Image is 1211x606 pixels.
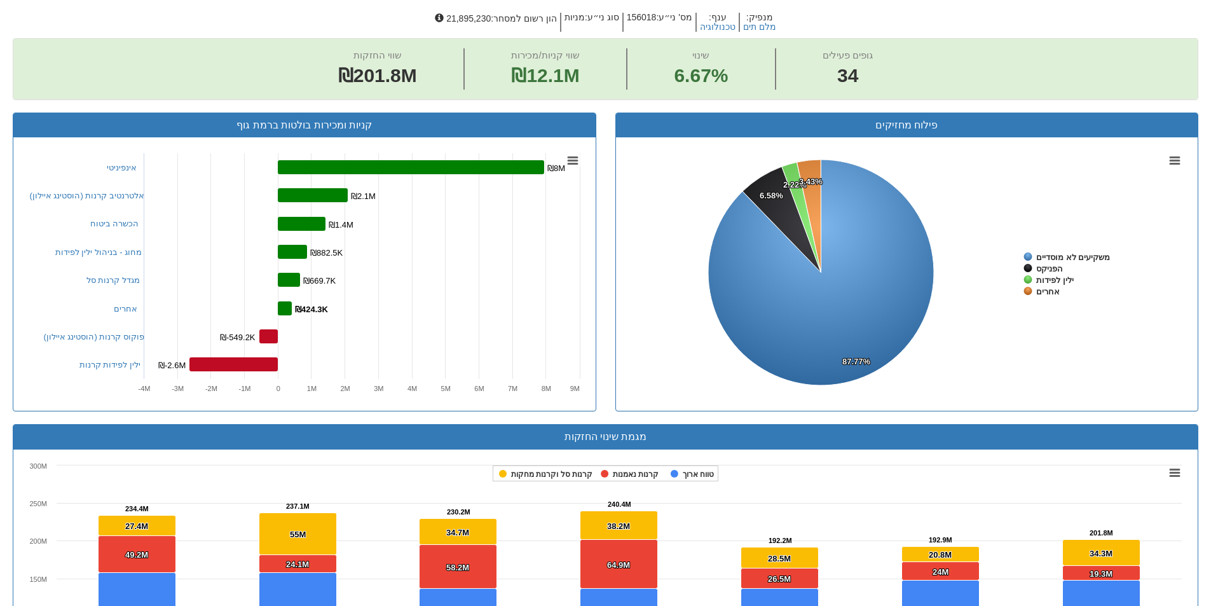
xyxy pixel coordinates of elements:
[1090,549,1112,558] tspan: 34.3M
[90,219,139,228] a: הכשרה ביטוח
[286,502,310,510] tspan: 237.1M
[799,177,823,186] tspan: 3.43%
[441,385,450,392] text: 5M
[374,385,383,392] text: 3M
[547,163,565,173] tspan: ₪8M
[842,357,871,366] tspan: 87.77%
[743,22,776,32] button: מלם תים
[1036,287,1060,296] tspan: אחרים
[783,180,807,189] tspan: 2.22%
[303,276,336,286] tspan: ₪669.7K
[607,521,630,531] tspan: 38.2M
[329,220,353,230] tspan: ₪1.4M
[23,120,586,131] h3: קניות ומכירות בולטות ברמת גוף
[79,360,140,369] a: ילין לפידות קרנות
[30,191,145,200] a: אלטרנטיב קרנות (הוסטינג איילון)
[692,50,709,60] span: שינוי
[353,50,402,60] span: שווי החזקות
[125,505,149,513] tspan: 234.4M
[407,385,416,392] text: 4M
[125,550,148,560] tspan: 49.2M
[29,575,47,583] text: 150M
[306,385,316,392] text: 1M
[238,385,250,392] text: -1M
[1036,264,1063,273] tspan: הפניקס
[205,385,217,392] text: -2M
[290,530,306,539] tspan: 55M
[86,275,140,285] a: מגדל קרנות סל
[1036,252,1110,262] tspan: משקיעים לא מוסדיים
[29,537,47,545] text: 200M
[560,13,622,32] h5: סוג ני״ע : מניות
[114,304,137,313] a: אחרים
[107,163,137,172] a: אינפיניטי
[446,563,469,572] tspan: 58.2M
[511,50,579,60] span: שווי קניות/מכירות
[768,574,791,584] tspan: 26.5M
[541,385,551,392] text: 8M
[507,385,517,392] text: 7M
[29,462,47,470] text: 300M
[446,528,469,537] tspan: 34.7M
[823,50,873,60] span: גופים פעילים
[626,120,1189,131] h3: פילוח מחזיקים
[607,560,630,570] tspan: 64.9M
[1036,275,1074,285] tspan: ילין לפידות
[220,333,256,342] tspan: ₪-549.2K
[511,470,592,479] tspan: קרנות סל וקרנות מחקות
[674,62,728,90] span: 6.67%
[608,500,631,508] tspan: 240.4M
[351,191,376,201] tspan: ₪2.1M
[340,385,350,392] text: 2M
[125,521,148,531] tspan: 27.4M
[138,385,150,392] text: -4M
[695,13,739,32] h5: ענף :
[158,361,186,370] tspan: ₪-2.6M
[1090,569,1112,579] tspan: 19.3M
[511,65,579,86] span: ₪12.1M
[823,62,873,90] span: 34
[1090,529,1113,537] tspan: 201.8M
[700,22,735,32] button: טכנולוגיה
[286,560,309,569] tspan: 24.1M
[44,332,145,341] a: פוקוס קרנות (הוסטינג איילון)
[570,385,579,392] text: 9M
[929,550,952,560] tspan: 20.8M
[929,536,952,544] tspan: 192.9M
[310,248,343,258] tspan: ₪882.5K
[474,385,484,392] text: 6M
[55,247,142,257] a: מחוג - בניהול ילין לפידות
[276,385,280,392] text: 0
[338,65,417,86] span: ₪201.8M
[933,567,948,577] tspan: 24M
[29,500,47,507] text: 250M
[683,470,714,479] tspan: טווח ארוך
[768,554,791,563] tspan: 28.5M
[432,13,560,32] h5: הון רשום למסחר : 21,895,230
[295,305,329,314] tspan: ₪424.3K
[739,13,779,32] h5: מנפיק :
[622,13,695,32] h5: מס' ני״ע : 156018
[769,537,792,544] tspan: 192.2M
[760,191,783,200] tspan: 6.58%
[172,385,184,392] text: -3M
[613,470,659,479] tspan: קרנות נאמנות
[23,431,1188,443] h3: מגמת שינוי החזקות
[447,508,470,516] tspan: 230.2M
